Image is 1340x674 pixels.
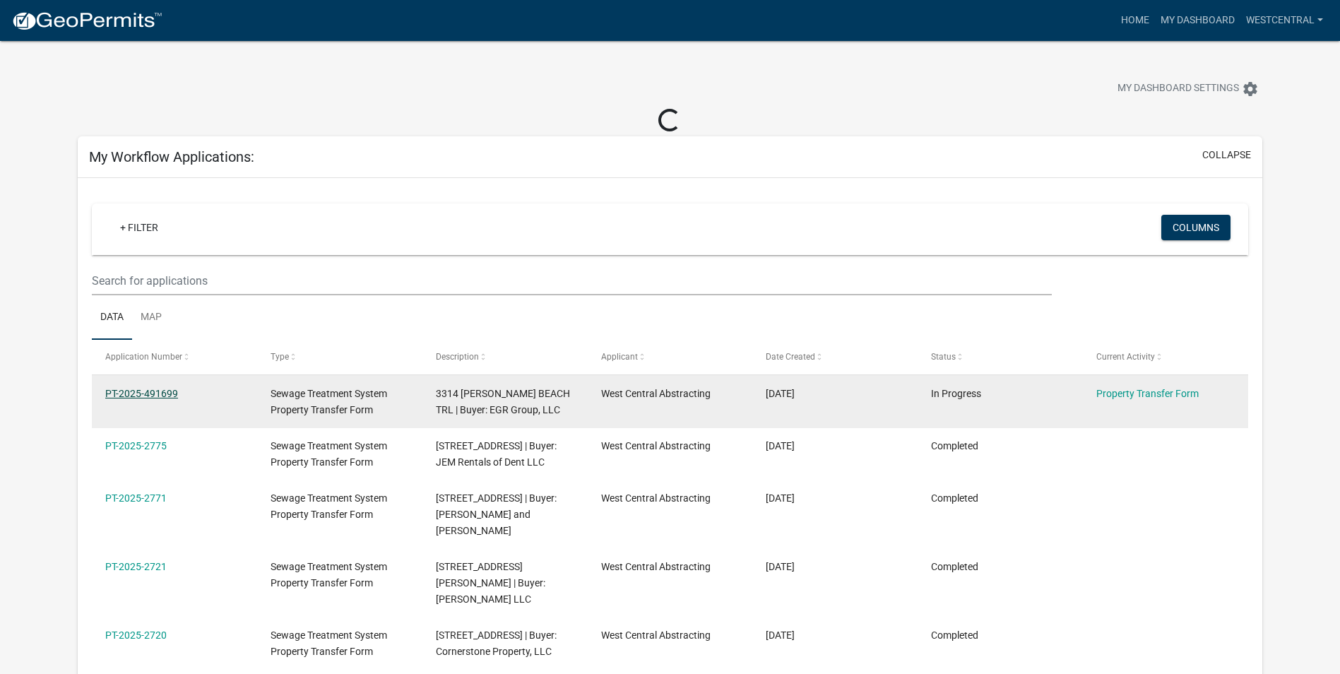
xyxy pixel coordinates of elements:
[1202,148,1251,162] button: collapse
[601,352,638,362] span: Applicant
[931,492,978,504] span: Completed
[92,266,1052,295] input: Search for applications
[436,388,570,415] span: 3314 ROLLINS BEACH TRL | Buyer: EGR Group, LLC
[587,340,752,374] datatable-header-cell: Applicant
[271,352,289,362] span: Type
[1106,75,1270,102] button: My Dashboard Settingssettings
[752,340,918,374] datatable-header-cell: Date Created
[271,440,387,468] span: Sewage Treatment System Property Transfer Form
[766,352,815,362] span: Date Created
[601,561,711,572] span: West Central Abstracting
[436,629,557,657] span: 606 2ND ST | Buyer: Cornerstone Property, LLC
[1096,352,1155,362] span: Current Activity
[931,440,978,451] span: Completed
[92,295,132,341] a: Data
[1155,7,1240,34] a: My Dashboard
[436,440,557,468] span: 312 MAIN ST W | Buyer: JEM Rentals of Dent LLC
[132,295,170,341] a: Map
[436,561,545,605] span: 33243 SYBIL LAKE RD | Buyer: CAMP SYBIL LLC
[271,629,387,657] span: Sewage Treatment System Property Transfer Form
[1240,7,1329,34] a: westcentral
[105,492,167,504] a: PT-2025-2771
[1161,215,1231,240] button: Columns
[1096,388,1199,399] a: Property Transfer Form
[766,629,795,641] span: 10/07/2025
[931,352,956,362] span: Status
[766,388,795,399] span: 10/13/2025
[436,352,479,362] span: Description
[109,215,170,240] a: + Filter
[601,629,711,641] span: West Central Abstracting
[1117,81,1239,97] span: My Dashboard Settings
[601,388,711,399] span: West Central Abstracting
[105,440,167,451] a: PT-2025-2775
[105,629,167,641] a: PT-2025-2720
[766,492,795,504] span: 10/10/2025
[105,561,167,572] a: PT-2025-2721
[257,340,422,374] datatable-header-cell: Type
[422,340,588,374] datatable-header-cell: Description
[601,492,711,504] span: West Central Abstracting
[92,340,257,374] datatable-header-cell: Application Number
[766,561,795,572] span: 10/07/2025
[271,561,387,589] span: Sewage Treatment System Property Transfer Form
[271,388,387,415] span: Sewage Treatment System Property Transfer Form
[436,492,557,536] span: 312 MAIN ST W | Buyer: Michelle and Jason Braaten
[1083,340,1248,374] datatable-header-cell: Current Activity
[271,492,387,520] span: Sewage Treatment System Property Transfer Form
[918,340,1083,374] datatable-header-cell: Status
[105,352,182,362] span: Application Number
[601,440,711,451] span: West Central Abstracting
[1115,7,1155,34] a: Home
[931,561,978,572] span: Completed
[931,629,978,641] span: Completed
[766,440,795,451] span: 10/10/2025
[1242,81,1259,97] i: settings
[89,148,254,165] h5: My Workflow Applications:
[105,388,178,399] a: PT-2025-491699
[931,388,981,399] span: In Progress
